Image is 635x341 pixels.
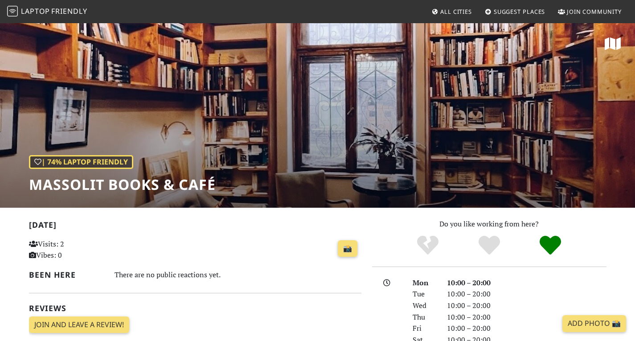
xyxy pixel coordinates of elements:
h2: Reviews [29,304,361,313]
div: | 74% Laptop Friendly [29,155,133,169]
div: Mon [407,277,441,289]
a: All Cities [428,4,475,20]
span: Friendly [51,6,87,16]
div: 10:00 – 20:00 [442,323,612,334]
div: Fri [407,323,441,334]
div: No [397,234,459,257]
h2: Been here [29,270,104,279]
p: Do you like working from here? [372,218,606,230]
h2: [DATE] [29,220,361,233]
span: Join Community [567,8,622,16]
div: Tue [407,288,441,300]
div: 10:00 – 20:00 [442,288,612,300]
div: 10:00 – 20:00 [442,277,612,289]
div: 10:00 – 20:00 [442,312,612,323]
a: Join Community [554,4,625,20]
a: Suggest Places [481,4,549,20]
span: Suggest Places [494,8,545,16]
a: 📸 [338,240,357,257]
div: 10:00 – 20:00 [442,300,612,312]
div: Thu [407,312,441,323]
a: Add Photo 📸 [562,315,626,332]
a: Join and leave a review! [29,316,129,333]
span: Laptop [21,6,50,16]
div: Yes [459,234,520,257]
img: LaptopFriendly [7,6,18,16]
div: Wed [407,300,441,312]
h1: Massolit Books & Café [29,176,216,193]
p: Visits: 2 Vibes: 0 [29,238,133,261]
div: Definitely! [520,234,581,257]
div: There are no public reactions yet. [115,268,361,281]
a: LaptopFriendly LaptopFriendly [7,4,87,20]
span: All Cities [440,8,472,16]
